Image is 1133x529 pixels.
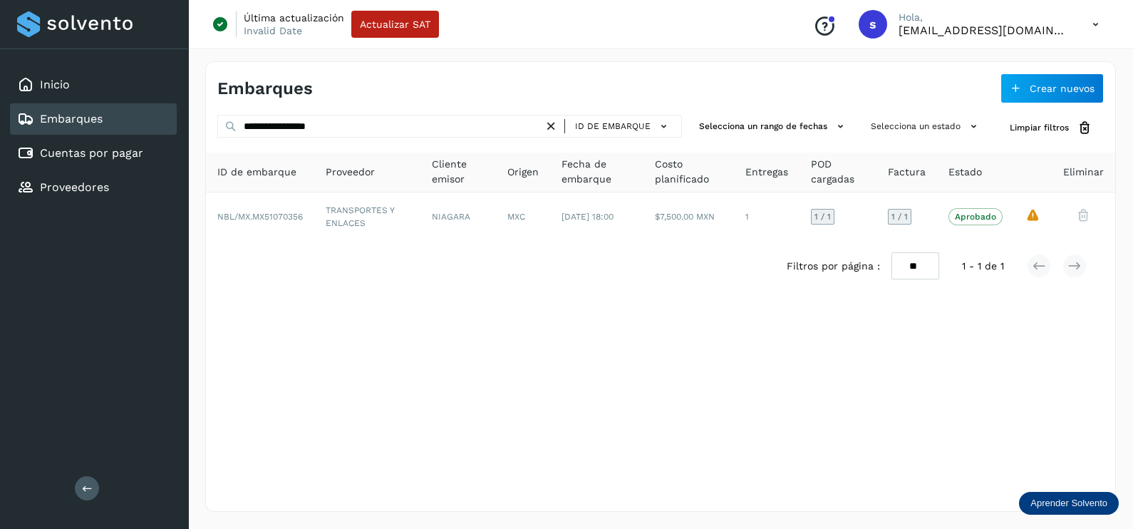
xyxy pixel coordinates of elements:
[217,212,303,222] span: NBL/MX.MX51070356
[432,157,485,187] span: Cliente emisor
[314,192,420,241] td: TRANSPORTES Y ENLACES
[562,212,614,222] span: [DATE] 18:00
[899,24,1070,37] p: smedina@niagarawater.com
[1000,73,1104,103] button: Crear nuevos
[507,165,539,180] span: Origen
[865,115,987,138] button: Selecciona un estado
[948,165,982,180] span: Estado
[571,116,676,137] button: ID de embarque
[40,146,143,160] a: Cuentas por pagar
[899,11,1070,24] p: Hola,
[10,69,177,101] div: Inicio
[1030,83,1095,93] span: Crear nuevos
[40,180,109,194] a: Proveedores
[1010,121,1069,134] span: Limpiar filtros
[962,259,1004,274] span: 1 - 1 de 1
[575,120,651,133] span: ID de embarque
[326,165,375,180] span: Proveedor
[787,259,880,274] span: Filtros por página :
[814,212,831,221] span: 1 / 1
[888,165,926,180] span: Factura
[360,19,430,29] span: Actualizar SAT
[244,24,302,37] p: Invalid Date
[40,78,70,91] a: Inicio
[998,115,1104,141] button: Limpiar filtros
[10,103,177,135] div: Embarques
[10,172,177,203] div: Proveedores
[420,192,496,241] td: NIAGARA
[643,192,734,241] td: $7,500.00 MXN
[891,212,908,221] span: 1 / 1
[562,157,632,187] span: Fecha de embarque
[10,138,177,169] div: Cuentas por pagar
[244,11,344,24] p: Última actualización
[217,78,313,99] h4: Embarques
[734,192,800,241] td: 1
[217,165,296,180] span: ID de embarque
[1063,165,1104,180] span: Eliminar
[1030,498,1107,509] p: Aprender Solvento
[655,157,723,187] span: Costo planificado
[1019,492,1119,515] div: Aprender Solvento
[351,11,439,38] button: Actualizar SAT
[693,115,854,138] button: Selecciona un rango de fechas
[745,165,788,180] span: Entregas
[40,112,103,125] a: Embarques
[496,192,550,241] td: MXC
[955,212,996,222] p: Aprobado
[811,157,865,187] span: POD cargadas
